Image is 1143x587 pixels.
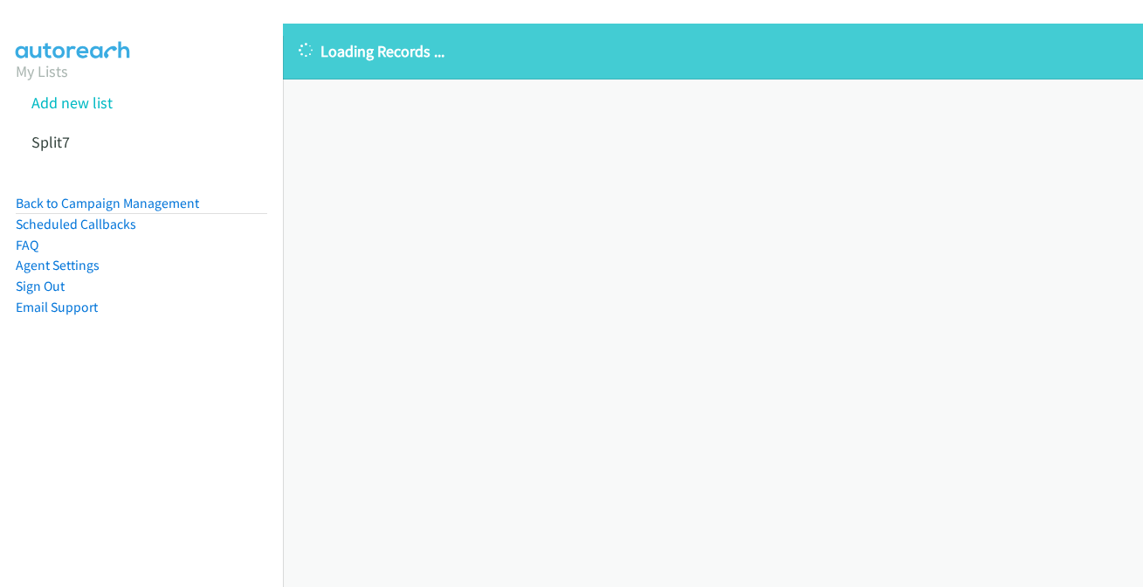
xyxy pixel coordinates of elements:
a: Split7 [31,132,70,152]
p: Loading Records ... [299,39,1127,63]
a: Agent Settings [16,257,100,273]
a: Sign Out [16,278,65,294]
a: Email Support [16,299,98,315]
a: Back to Campaign Management [16,195,199,211]
a: My Lists [16,61,68,81]
a: Scheduled Callbacks [16,216,136,232]
a: Add new list [31,93,113,113]
a: FAQ [16,237,38,253]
